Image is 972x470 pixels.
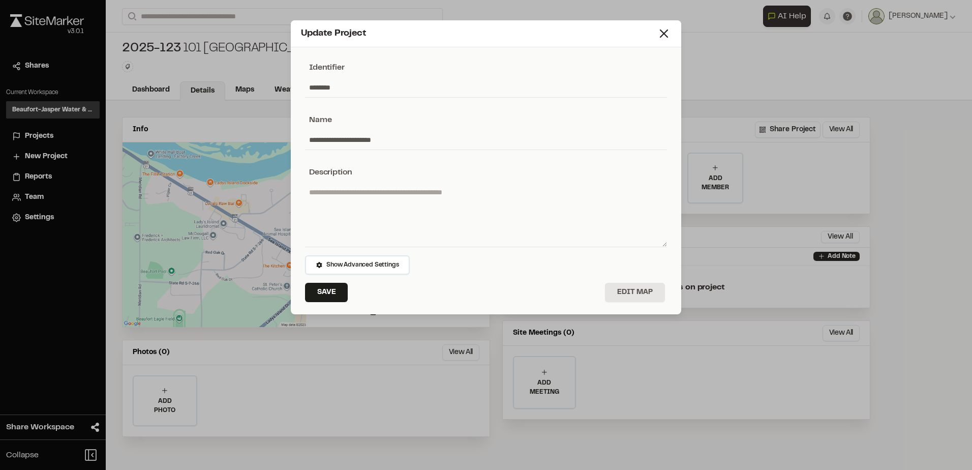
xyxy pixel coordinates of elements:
[305,166,667,179] div: Description
[305,283,348,302] button: Save
[305,62,667,74] div: Identifier
[301,27,657,41] div: Update Project
[605,283,665,302] button: Edit Map
[326,260,399,270] span: Show Advanced Settings
[305,114,667,126] div: Name
[305,255,410,275] button: Show Advanced Settings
